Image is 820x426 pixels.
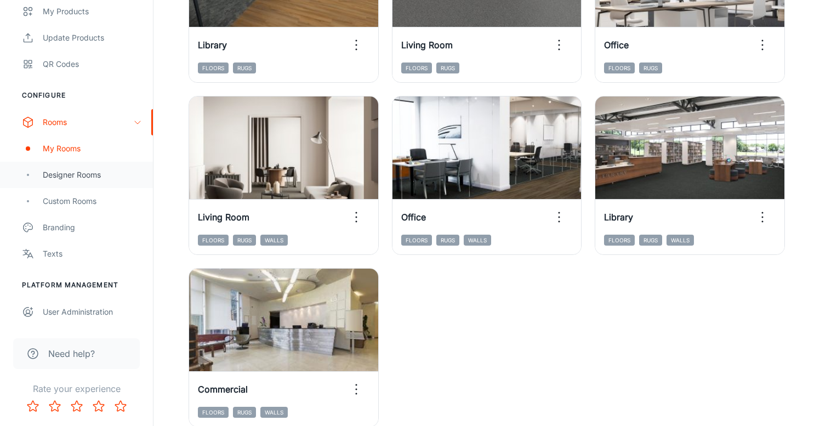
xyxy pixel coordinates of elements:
[401,211,426,224] h6: Office
[66,395,88,417] button: Rate 3 star
[43,221,142,234] div: Branding
[88,395,110,417] button: Rate 4 star
[43,306,142,318] div: User Administration
[233,63,256,73] span: Rugs
[198,407,229,418] span: Floors
[43,195,142,207] div: Custom Rooms
[667,235,694,246] span: Walls
[198,38,227,52] h6: Library
[43,248,142,260] div: Texts
[198,63,229,73] span: Floors
[233,235,256,246] span: Rugs
[43,143,142,155] div: My Rooms
[43,5,142,18] div: My Products
[43,116,133,128] div: Rooms
[401,63,432,73] span: Floors
[43,169,142,181] div: Designer Rooms
[401,38,453,52] h6: Living Room
[260,407,288,418] span: Walls
[401,235,432,246] span: Floors
[198,235,229,246] span: Floors
[604,63,635,73] span: Floors
[9,382,144,395] p: Rate your experience
[44,395,66,417] button: Rate 2 star
[43,32,142,44] div: Update Products
[43,58,142,70] div: QR Codes
[639,235,662,246] span: Rugs
[604,235,635,246] span: Floors
[639,63,662,73] span: Rugs
[604,38,629,52] h6: Office
[48,347,95,360] span: Need help?
[260,235,288,246] span: Walls
[110,395,132,417] button: Rate 5 star
[436,235,459,246] span: Rugs
[198,211,249,224] h6: Living Room
[464,235,491,246] span: Walls
[198,383,248,396] h6: Commercial
[436,63,459,73] span: Rugs
[22,395,44,417] button: Rate 1 star
[233,407,256,418] span: Rugs
[604,211,633,224] h6: Library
